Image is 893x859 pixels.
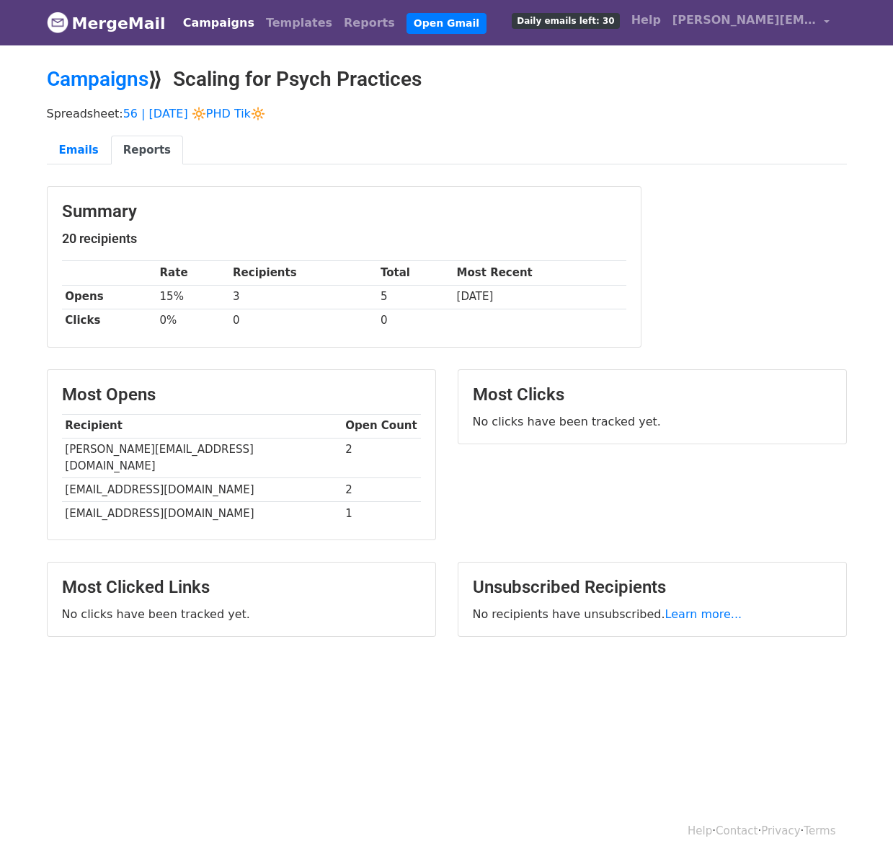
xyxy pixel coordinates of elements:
a: Contact [716,824,758,837]
h3: Unsubscribed Recipients [473,577,832,598]
a: Templates [260,9,338,38]
h5: 20 recipients [62,231,626,247]
p: Spreadsheet: [47,106,847,121]
th: Recipients [229,261,377,285]
a: Daily emails left: 30 [506,6,625,35]
td: 5 [377,285,453,309]
span: Daily emails left: 30 [512,13,619,29]
td: [EMAIL_ADDRESS][DOMAIN_NAME] [62,478,342,502]
a: [PERSON_NAME][EMAIL_ADDRESS][DOMAIN_NAME] [667,6,835,40]
td: 3 [229,285,377,309]
iframe: Chat Widget [821,790,893,859]
td: [DATE] [453,285,626,309]
a: Privacy [761,824,800,837]
a: Open Gmail [406,13,487,34]
th: Clicks [62,309,156,332]
h3: Most Opens [62,384,421,405]
td: [PERSON_NAME][EMAIL_ADDRESS][DOMAIN_NAME] [62,438,342,478]
a: Reports [338,9,401,38]
a: Terms [804,824,835,837]
a: Reports [111,136,183,165]
a: Campaigns [177,9,260,38]
td: [EMAIL_ADDRESS][DOMAIN_NAME] [62,502,342,526]
h3: Most Clicked Links [62,577,421,598]
p: No clicks have been tracked yet. [62,607,421,622]
th: Most Recent [453,261,626,285]
td: 0 [229,309,377,332]
h2: ⟫ Scaling for Psych Practices [47,67,847,92]
a: Emails [47,136,111,165]
th: Total [377,261,453,285]
td: 2 [342,478,421,502]
img: MergeMail logo [47,12,68,33]
a: 56 | [DATE] 🔆PHD Tik🔆 [123,107,265,120]
p: No recipients have unsubscribed. [473,607,832,622]
a: Campaigns [47,67,148,91]
td: 0% [156,309,230,332]
td: 1 [342,502,421,526]
a: Help [626,6,667,35]
h3: Summary [62,201,626,222]
span: [PERSON_NAME][EMAIL_ADDRESS][DOMAIN_NAME] [672,12,817,29]
a: MergeMail [47,8,166,38]
th: Recipient [62,414,342,438]
h3: Most Clicks [473,384,832,405]
td: 0 [377,309,453,332]
td: 2 [342,438,421,478]
a: Learn more... [665,607,742,621]
th: Opens [62,285,156,309]
th: Open Count [342,414,421,438]
td: 15% [156,285,230,309]
a: Help [688,824,712,837]
th: Rate [156,261,230,285]
p: No clicks have been tracked yet. [473,414,832,429]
